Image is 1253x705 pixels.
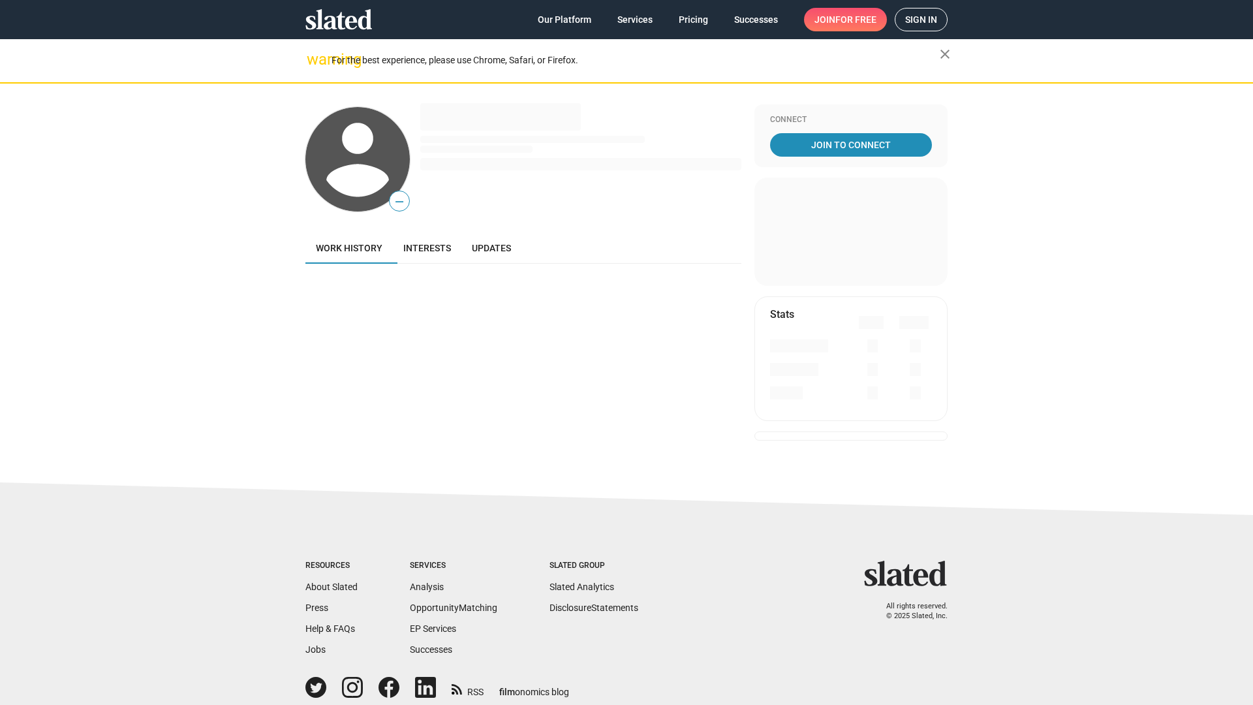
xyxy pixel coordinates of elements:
span: Join [814,8,876,31]
a: Sign in [895,8,948,31]
a: Successes [724,8,788,31]
a: Help & FAQs [305,623,355,634]
span: Join To Connect [773,133,929,157]
mat-icon: close [937,46,953,62]
a: Analysis [410,582,444,592]
a: Successes [410,644,452,655]
a: Updates [461,232,521,264]
a: Jobs [305,644,326,655]
mat-icon: warning [307,52,322,67]
span: for free [835,8,876,31]
a: Joinfor free [804,8,887,31]
a: Slated Analytics [549,582,614,592]
a: OpportunityMatching [410,603,497,613]
span: Interests [403,243,451,253]
span: Successes [734,8,778,31]
span: Services [617,8,653,31]
a: Work history [305,232,393,264]
div: Connect [770,115,932,125]
span: Our Platform [538,8,591,31]
span: Sign in [905,8,937,31]
span: Pricing [679,8,708,31]
div: Slated Group [549,561,638,571]
a: DisclosureStatements [549,603,638,613]
div: Services [410,561,497,571]
a: RSS [452,678,484,698]
p: All rights reserved. © 2025 Slated, Inc. [873,602,948,621]
a: EP Services [410,623,456,634]
a: Join To Connect [770,133,932,157]
a: Interests [393,232,461,264]
div: For the best experience, please use Chrome, Safari, or Firefox. [332,52,940,69]
span: Work history [316,243,382,253]
div: Resources [305,561,358,571]
span: Updates [472,243,511,253]
a: Services [607,8,663,31]
a: Our Platform [527,8,602,31]
mat-card-title: Stats [770,307,794,321]
a: About Slated [305,582,358,592]
span: — [390,193,409,210]
a: Press [305,603,328,613]
span: film [499,687,515,697]
a: Pricing [668,8,719,31]
a: filmonomics blog [499,676,569,698]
